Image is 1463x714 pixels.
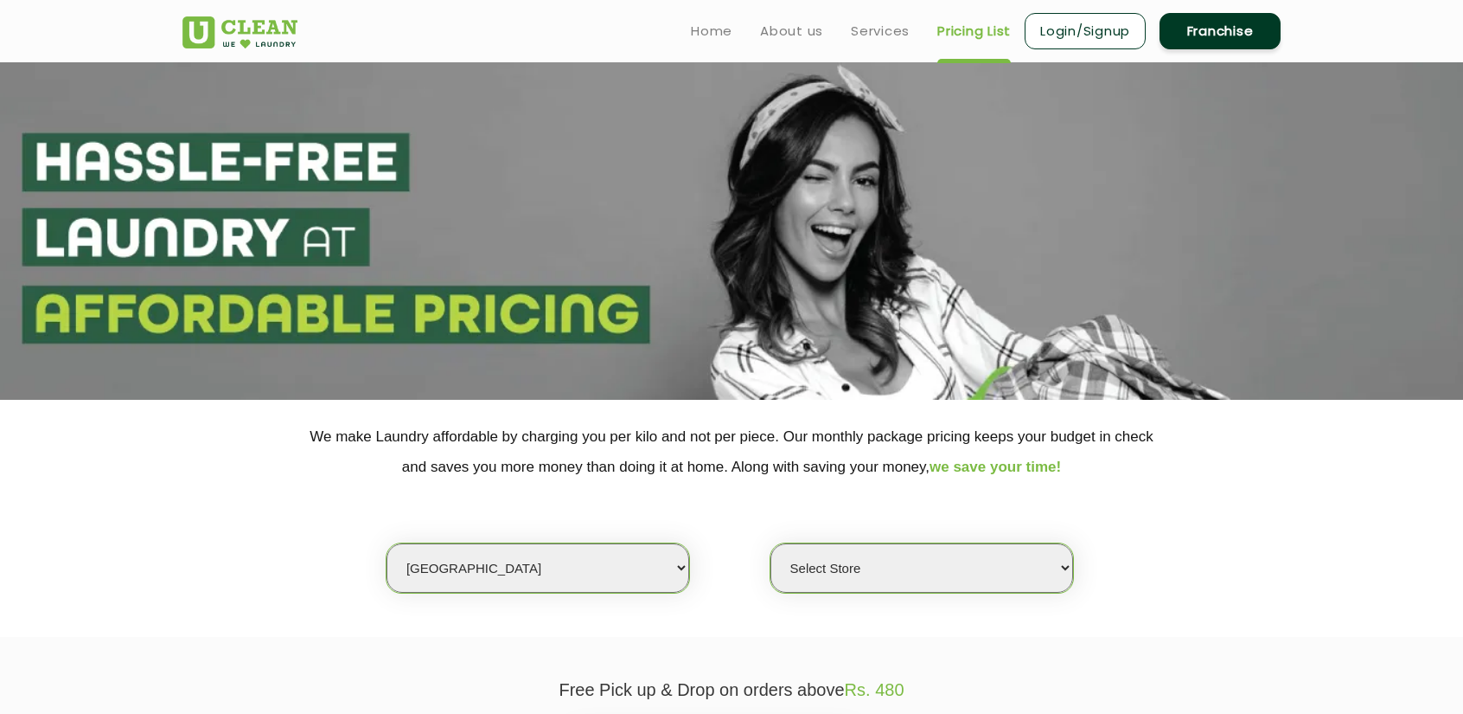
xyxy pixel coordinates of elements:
[930,459,1061,475] span: we save your time!
[182,421,1281,482] p: We make Laundry affordable by charging you per kilo and not per piece. Our monthly package pricin...
[1160,13,1281,49] a: Franchise
[851,21,910,42] a: Services
[760,21,823,42] a: About us
[937,21,1011,42] a: Pricing List
[182,680,1281,700] p: Free Pick up & Drop on orders above
[845,680,904,699] span: Rs. 480
[1025,13,1146,49] a: Login/Signup
[691,21,732,42] a: Home
[182,16,297,48] img: UClean Laundry and Dry Cleaning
